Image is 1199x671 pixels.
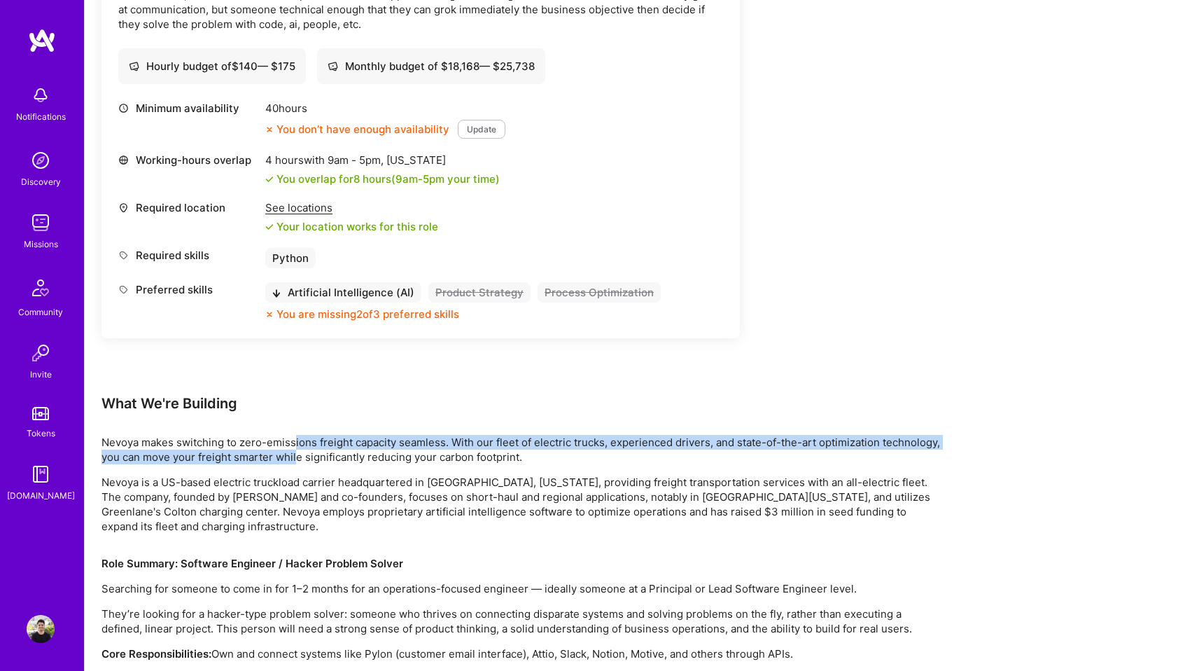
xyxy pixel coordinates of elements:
div: Python [265,248,316,268]
img: teamwork [27,209,55,237]
span: 9am - 5pm [395,172,444,186]
div: Missions [24,237,58,251]
strong: Core Responsibilities: [101,647,211,660]
div: What We're Building [101,394,941,413]
div: 40 hours [265,101,505,116]
div: You don’t have enough availability [265,122,449,137]
div: Monthly budget of $ 18,168 — $ 25,738 [328,59,535,74]
div: Preferred skills [118,282,258,297]
i: icon World [118,155,129,165]
a: User Avatar [23,615,58,643]
i: icon CloseOrange [265,125,274,134]
div: Discovery [21,174,61,189]
div: [DOMAIN_NAME] [7,488,75,503]
p: Nevoya makes switching to zero-emissions freight capacity seamless. With our fleet of electric tr... [101,435,941,464]
i: icon Tag [118,250,129,261]
img: User Avatar [27,615,55,643]
div: Hourly budget of $ 140 — $ 175 [129,59,295,74]
button: Update [458,120,505,139]
div: Product Strategy [428,282,531,303]
div: Tokens [27,426,55,441]
p: Nevoya is a US-based electric truckload carrier headquartered in [GEOGRAPHIC_DATA], [US_STATE], p... [101,475,941,534]
div: Your location works for this role [265,219,438,234]
div: Notifications [16,109,66,124]
div: Required skills [118,248,258,263]
img: Community [24,271,57,305]
img: bell [27,81,55,109]
i: icon Check [265,223,274,231]
p: They’re looking for a hacker-type problem solver: someone who thrives on connecting disparate sys... [101,607,941,636]
i: icon Check [265,175,274,184]
img: guide book [27,460,55,488]
img: tokens [32,407,49,420]
i: icon BlackArrowDown [272,289,281,298]
img: discovery [27,146,55,174]
div: Community [18,305,63,319]
i: icon Tag [118,284,129,295]
p: Own and connect systems like Pylon (customer email interface), Attio, Slack, Notion, Motive, and ... [101,646,941,661]
div: See locations [265,200,438,215]
div: You are missing 2 of 3 preferred skills [276,307,459,321]
div: Minimum availability [118,101,258,116]
i: icon Location [118,202,129,213]
div: Invite [30,367,52,382]
i: icon Cash [328,61,338,71]
img: logo [28,28,56,53]
img: Invite [27,339,55,367]
p: Searching for someone to come in for 1–2 months for an operations-focused engineer — ideally some... [101,581,941,596]
div: 4 hours with [US_STATE] [265,153,500,167]
strong: Role Summary: Software Engineer / Hacker Problem Solver [101,557,403,570]
i: icon CloseOrange [265,310,274,319]
div: Required location [118,200,258,215]
div: You overlap for 8 hours ( your time) [276,172,500,186]
span: 9am - 5pm , [325,153,386,167]
div: Process Optimization [538,282,661,303]
i: icon Cash [129,61,139,71]
div: Working-hours overlap [118,153,258,167]
i: icon Clock [118,103,129,113]
div: Artificial Intelligence (AI) [265,282,421,303]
